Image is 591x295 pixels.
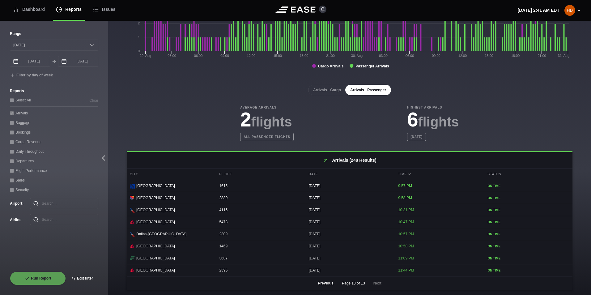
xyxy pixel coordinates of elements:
div: [DATE] [306,264,393,276]
div: [DATE] [306,216,393,228]
label: Reports [10,88,98,94]
text: 06:00 [406,54,414,58]
div: [DATE] [306,204,393,216]
span: 5478 [219,220,227,224]
b: All passenger flights [240,133,294,141]
span: [GEOGRAPHIC_DATA] [136,183,175,189]
span: [GEOGRAPHIC_DATA] [136,219,175,225]
tspan: Cargo Arrivals [318,64,344,68]
text: 15:00 [273,54,282,58]
div: ON TIME [488,244,569,249]
span: 2395 [219,268,227,272]
div: Status [485,169,572,180]
text: 06:00 [194,54,203,58]
input: mm/dd/yyyy [10,56,50,67]
span: 3687 [219,256,227,260]
b: Average Arrivals [240,105,294,110]
span: [GEOGRAPHIC_DATA] [136,255,175,261]
button: Edit filter [66,271,98,285]
text: 2 [138,21,140,25]
div: City [127,169,215,180]
input: Search... [30,198,98,209]
span: flights [251,114,292,129]
text: 12:00 [458,54,467,58]
button: Arrivals - Cargo [308,85,346,95]
span: 10:57 PM [398,232,414,236]
span: 2880 [219,196,227,200]
button: Arrivals - Passenger [345,85,391,95]
text: 21:00 [326,54,335,58]
span: 10:31 PM [398,208,414,212]
tspan: 31. Aug [558,54,569,58]
button: Clear [89,97,98,104]
span: 10:47 PM [398,220,414,224]
tspan: Passenger Arrivals [355,64,389,68]
div: ON TIME [488,268,569,273]
text: 21:00 [538,54,546,58]
span: 1615 [219,184,227,188]
div: [DATE] [306,252,393,264]
span: 9:58 PM [398,196,412,200]
text: 09:00 [432,54,440,58]
div: ON TIME [488,256,569,261]
span: flights [418,114,459,129]
span: 1469 [219,244,227,248]
text: 03:00 [168,54,176,58]
div: [DATE] [306,180,393,192]
text: 12:00 [247,54,256,58]
div: [DATE] [306,192,393,204]
text: 18:00 [511,54,520,58]
div: ON TIME [488,196,569,200]
div: ON TIME [488,184,569,188]
span: 11:09 PM [398,256,414,260]
input: mm/dd/yyyy [58,56,98,67]
text: 18:00 [300,54,308,58]
button: Filter by day of week [10,73,53,78]
span: [GEOGRAPHIC_DATA] [136,243,175,249]
label: Range [10,31,98,36]
div: [DATE] [306,240,393,252]
b: [DATE] [407,133,426,141]
h2: Arrivals (248 Results) [127,152,572,169]
span: [GEOGRAPHIC_DATA] [136,195,175,201]
img: 01294525e37ea1dca55176731f0504b3 [564,5,575,16]
h3: 6 [407,110,459,130]
text: 1 [138,35,140,39]
p: [DATE] 2:41 AM EDT [518,7,559,14]
text: 0 [138,49,140,53]
div: [DATE] [306,228,393,240]
div: Date [306,169,393,180]
h3: 2 [240,110,294,130]
text: 15:00 [485,54,493,58]
span: 9:57 PM [398,184,412,188]
button: Previous [313,276,339,290]
div: Flight [216,169,304,180]
span: Dallas-[GEOGRAPHIC_DATA] [136,231,186,237]
b: Highest Arrivals [407,105,459,110]
tspan: 29. Aug [140,54,151,58]
span: 11:44 PM [398,268,414,272]
div: ON TIME [488,232,569,237]
text: 03:00 [379,54,388,58]
span: 2309 [219,232,227,236]
span: 10:58 PM [398,244,414,248]
input: Search... [30,214,98,225]
label: Airline : [10,217,20,223]
div: ON TIME [488,208,569,212]
div: Time [395,169,483,180]
span: [GEOGRAPHIC_DATA] [136,267,175,273]
div: ON TIME [488,220,569,224]
span: 4115 [219,208,227,212]
text: 09:00 [220,54,229,58]
tspan: 30. Aug [351,54,363,58]
label: Airport : [10,201,20,206]
span: Page 13 of 13 [342,280,365,286]
span: [GEOGRAPHIC_DATA] [136,207,175,213]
